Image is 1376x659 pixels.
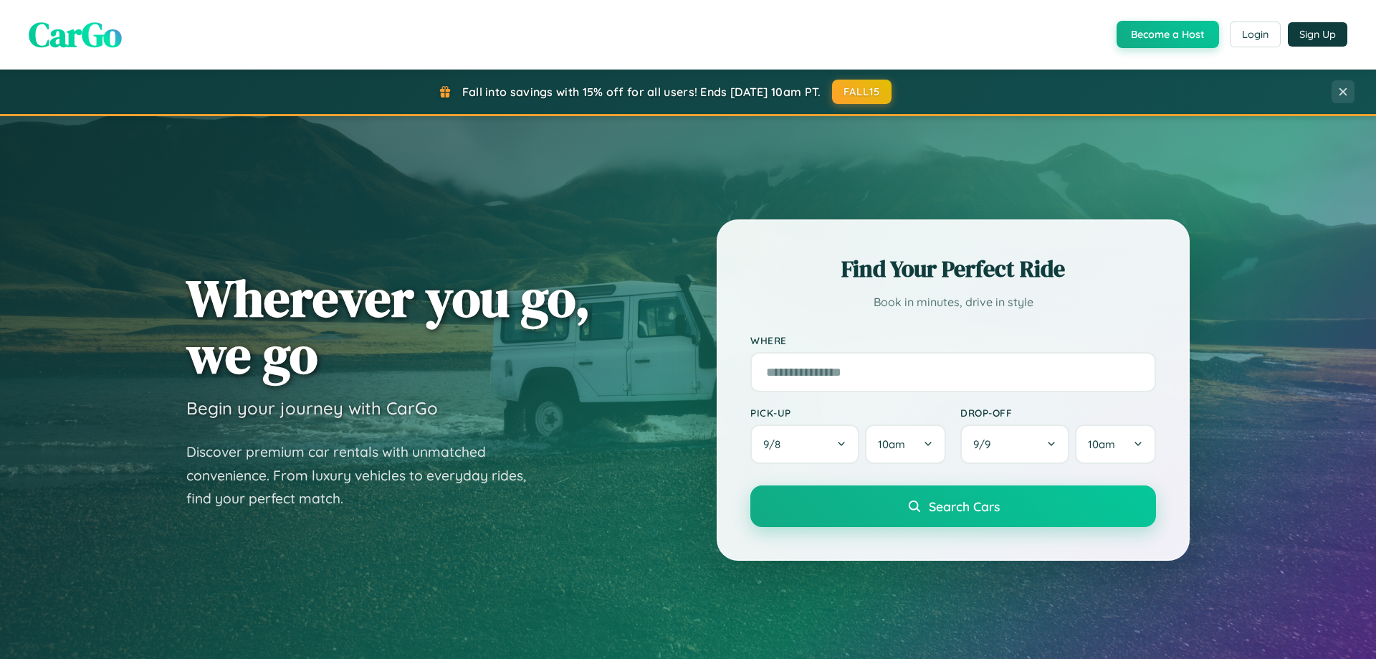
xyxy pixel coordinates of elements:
[1075,425,1156,464] button: 10am
[186,440,545,511] p: Discover premium car rentals with unmatched convenience. From luxury vehicles to everyday rides, ...
[832,80,892,104] button: FALL15
[1288,22,1347,47] button: Sign Up
[960,425,1069,464] button: 9/9
[929,498,1000,514] span: Search Cars
[1117,21,1219,48] button: Become a Host
[750,253,1156,285] h2: Find Your Perfect Ride
[750,485,1156,527] button: Search Cars
[186,397,438,419] h3: Begin your journey with CarGo
[865,425,946,464] button: 10am
[1230,22,1281,47] button: Login
[750,407,946,419] label: Pick-up
[186,270,591,383] h1: Wherever you go, we go
[973,437,998,451] span: 9 / 9
[750,292,1156,313] p: Book in minutes, drive in style
[29,11,122,58] span: CarGo
[462,85,821,99] span: Fall into savings with 15% off for all users! Ends [DATE] 10am PT.
[750,334,1156,346] label: Where
[750,425,859,464] button: 9/8
[878,437,905,451] span: 10am
[960,407,1156,419] label: Drop-off
[763,437,788,451] span: 9 / 8
[1088,437,1115,451] span: 10am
